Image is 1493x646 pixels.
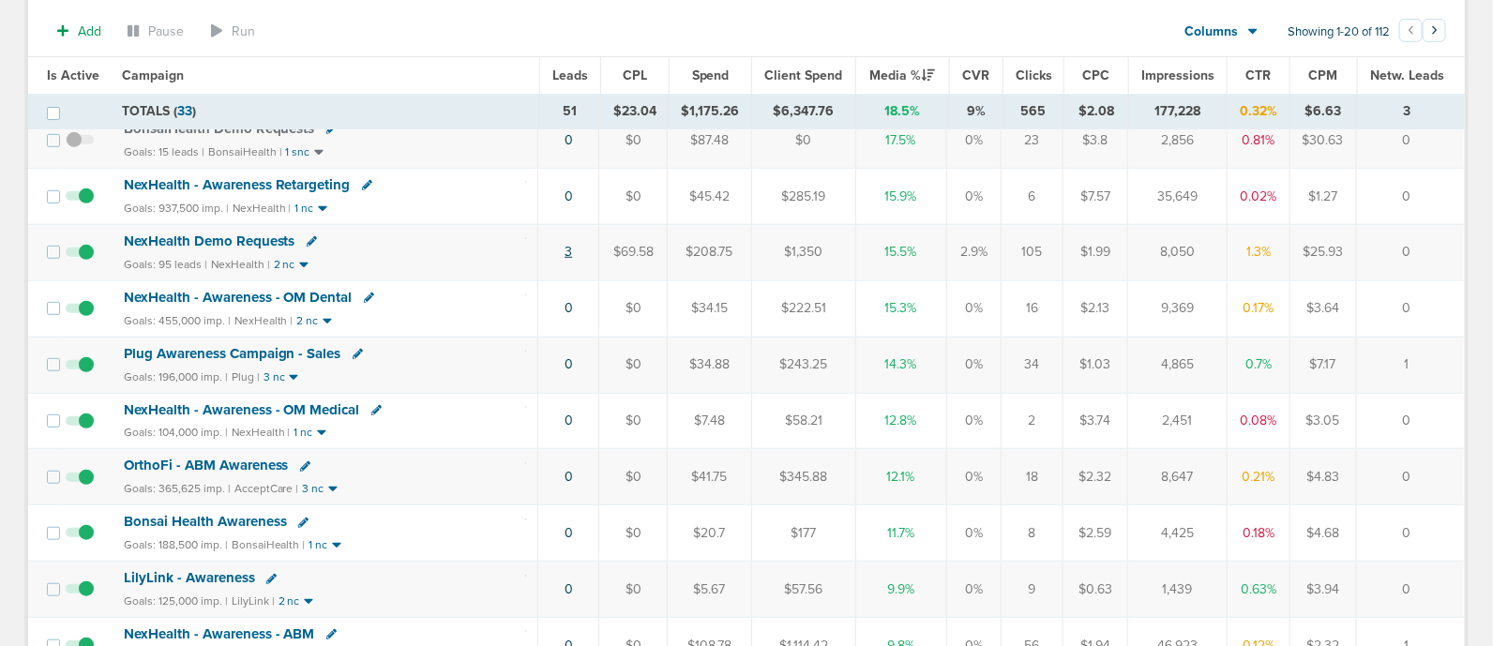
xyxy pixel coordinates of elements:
[1128,280,1228,337] td: 9,369
[1002,280,1063,337] td: 16
[1309,68,1338,83] span: CPM
[668,113,752,169] td: $87.48
[1423,19,1446,42] button: Go to next page
[124,314,231,328] small: Goals: 455,000 imp. |
[111,95,539,128] td: TOTALS ( )
[623,68,647,83] span: CPL
[124,145,204,159] small: Goals: 15 leads |
[1002,393,1063,449] td: 2
[752,95,856,128] td: $6,347.76
[208,145,282,158] small: BonsaiHealth |
[124,513,287,530] span: Bonsai Health Awareness
[1289,168,1356,224] td: $1.27
[264,370,285,384] small: 3 nc
[1289,449,1356,505] td: $4.83
[599,168,668,224] td: $0
[1228,280,1290,337] td: 0.17%
[1003,95,1064,128] td: 565
[751,280,855,337] td: $222.51
[599,393,668,449] td: $0
[946,393,1002,449] td: 0%
[122,68,184,83] span: Campaign
[234,482,299,495] small: AcceptCare |
[751,393,855,449] td: $58.21
[1128,393,1228,449] td: 2,451
[751,224,855,280] td: $1,350
[124,176,351,193] span: NexHealth - Awareness Retargeting
[1289,562,1356,618] td: $3.94
[599,505,668,562] td: $0
[565,300,573,316] a: 0
[1356,224,1464,280] td: 0
[946,505,1002,562] td: 0%
[1129,95,1228,128] td: 177,228
[303,482,324,496] small: 3 nc
[1289,113,1356,169] td: $30.63
[946,562,1002,618] td: 0%
[1356,168,1464,224] td: 0
[1289,280,1356,337] td: $3.64
[946,280,1002,337] td: 0%
[1228,562,1290,618] td: 0.63%
[124,370,228,384] small: Goals: 196,000 imp. |
[1002,449,1063,505] td: 18
[124,233,295,249] span: NexHealth Demo Requests
[309,538,328,552] small: 1 nc
[1228,505,1290,562] td: 0.18%
[124,426,228,440] small: Goals: 104,000 imp. |
[949,95,1003,128] td: 9%
[1357,95,1464,128] td: 3
[1064,95,1129,128] td: $2.08
[1063,337,1128,393] td: $1.03
[946,113,1002,169] td: 0%
[1246,68,1272,83] span: CTR
[124,202,229,216] small: Goals: 937,500 imp. |
[855,337,946,393] td: 14.3%
[751,505,855,562] td: $177
[78,23,101,39] span: Add
[599,449,668,505] td: $0
[599,280,668,337] td: $0
[124,258,207,272] small: Goals: 95 leads |
[1128,505,1228,562] td: 4,425
[177,103,192,119] span: 33
[1228,337,1290,393] td: 0.7%
[1063,505,1128,562] td: $2.59
[855,113,946,169] td: 17.5%
[211,258,270,271] small: NexHealth |
[279,594,300,608] small: 2 nc
[1002,505,1063,562] td: 8
[565,525,573,541] a: 0
[1356,337,1464,393] td: 1
[565,356,573,372] a: 0
[1290,95,1358,128] td: $6.63
[1063,562,1128,618] td: $0.63
[1228,224,1290,280] td: 1.3%
[751,168,855,224] td: $285.19
[855,224,946,280] td: 15.5%
[946,224,1002,280] td: 2.9%
[1128,337,1228,393] td: 4,865
[1002,562,1063,618] td: 9
[1128,562,1228,618] td: 1,439
[855,449,946,505] td: 12.1%
[599,337,668,393] td: $0
[232,594,275,608] small: LilyLink |
[124,482,231,496] small: Goals: 365,625 imp. |
[599,224,668,280] td: $69.58
[1083,68,1110,83] span: CPC
[600,95,670,128] td: $23.04
[1228,393,1290,449] td: 0.08%
[1228,95,1290,128] td: 0.32%
[751,337,855,393] td: $243.25
[870,68,935,83] span: Media %
[1356,449,1464,505] td: 0
[668,505,752,562] td: $20.7
[855,95,949,128] td: 18.5%
[668,224,752,280] td: $208.75
[668,280,752,337] td: $34.15
[1002,337,1063,393] td: 34
[1228,168,1290,224] td: 0.02%
[1002,224,1063,280] td: 105
[286,145,310,159] small: 1 snc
